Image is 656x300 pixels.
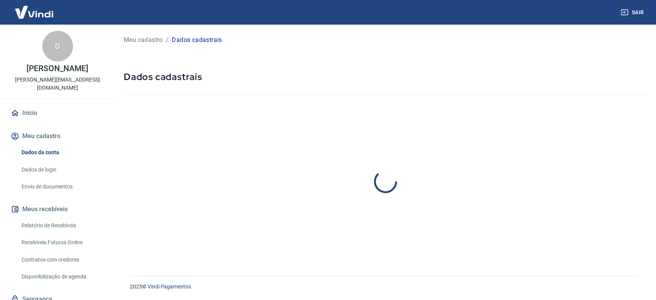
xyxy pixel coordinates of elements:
[166,35,169,45] p: /
[9,105,106,122] a: Início
[6,76,109,92] p: [PERSON_NAME][EMAIL_ADDRESS][DOMAIN_NAME]
[130,283,638,291] p: 2025 ©
[18,218,106,233] a: Relatório de Recebíveis
[18,252,106,268] a: Contratos com credores
[18,162,106,178] a: Dados de login
[27,65,88,73] p: [PERSON_NAME]
[124,35,163,45] a: Meu cadastro
[9,201,106,218] button: Meus recebíveis
[9,128,106,145] button: Meu cadastro
[9,0,59,24] img: Vindi
[18,269,106,285] a: Disponibilização de agenda
[148,283,191,290] a: Vindi Pagamentos
[619,5,647,20] button: Sair
[18,235,106,250] a: Recebíveis Futuros Online
[42,31,73,62] div: D
[124,71,647,83] h5: Dados cadastrais
[18,145,106,160] a: Dados da conta
[172,35,222,45] p: Dados cadastrais
[18,179,106,195] a: Envio de documentos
